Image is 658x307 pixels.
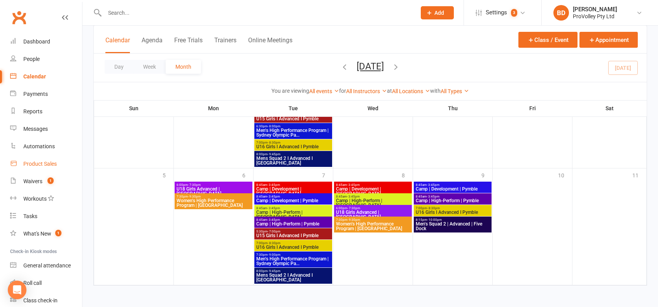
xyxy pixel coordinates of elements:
[10,208,82,225] a: Tasks
[10,68,82,85] a: Calendar
[23,196,47,202] div: Workouts
[10,257,82,274] a: General attendance kiosk mode
[23,143,55,149] div: Automations
[142,36,163,53] button: Agenda
[9,8,29,27] a: Clubworx
[346,88,387,94] a: All Instructors
[47,177,54,184] span: 1
[23,108,42,114] div: Reports
[481,168,492,181] div: 9
[256,141,331,144] span: 7:00pm
[347,218,360,222] span: - 9:30pm
[23,38,50,45] div: Dashboard
[10,190,82,208] a: Workouts
[430,88,441,94] strong: with
[415,218,490,222] span: 8:15pm
[10,120,82,138] a: Messages
[421,6,454,19] button: Add
[267,218,280,222] span: - 3:45pm
[413,100,493,116] th: Thu
[553,5,569,21] div: BD
[256,233,331,238] span: U15 Girls I Advanced I Pymble
[23,262,71,269] div: General attendance
[415,206,490,210] span: 7:00pm
[415,195,490,198] span: 8:45am
[174,36,203,53] button: Free Trials
[256,183,331,187] span: 8:45am
[256,269,331,273] span: 8:00pm
[23,280,42,286] div: Roll call
[256,198,331,203] span: Camp | Development | Pymble
[579,32,638,48] button: Appointment
[256,156,331,165] span: Mens Squad 2 I Advanced I [GEOGRAPHIC_DATA]
[256,257,331,266] span: Men's High Performance Program | Sydney Olympic Pa...
[10,85,82,103] a: Payments
[94,100,174,116] th: Sun
[339,88,346,94] strong: for
[256,206,331,210] span: 8:45am
[336,218,410,222] span: 7:30pm
[256,245,331,250] span: U16 Girls I Advanced I Pymble
[347,195,360,198] span: - 3:45pm
[23,178,42,184] div: Waivers
[486,4,507,21] span: Settings
[333,100,413,116] th: Wed
[102,7,411,18] input: Search...
[336,187,410,196] span: Camp | Development | [GEOGRAPHIC_DATA]
[10,274,82,292] a: Roll call
[256,128,331,137] span: Men's High Performance Program | Sydney Olympic Pa...
[518,32,577,48] button: Class / Event
[268,241,280,245] span: - 8:30pm
[188,195,201,198] span: - 9:30pm
[267,206,280,210] span: - 3:45pm
[347,206,360,210] span: - 7:30pm
[256,218,331,222] span: 8:45am
[256,273,331,282] span: Mens Squad 2 I Advanced I [GEOGRAPHIC_DATA]
[242,168,253,181] div: 6
[105,60,133,74] button: Day
[23,231,51,237] div: What's New
[387,88,392,94] strong: at
[256,241,331,245] span: 7:00pm
[10,155,82,173] a: Product Sales
[23,73,46,80] div: Calendar
[493,100,572,116] th: Fri
[10,225,82,243] a: What's New1
[176,183,251,187] span: 6:00pm
[415,198,490,203] span: Camp | High-Perform | Pymble
[336,222,410,231] span: Women’s High Performance Program | [GEOGRAPHIC_DATA]
[256,125,331,128] span: 6:30pm
[441,88,469,94] a: All Types
[10,33,82,50] a: Dashboard
[427,183,439,187] span: - 3:45pm
[427,218,442,222] span: - 10:00pm
[10,103,82,120] a: Reports
[214,36,236,53] button: Trainers
[176,187,251,196] span: U18 Girls Advanced | [GEOGRAPHIC_DATA]
[23,56,40,62] div: People
[336,206,410,210] span: 6:00pm
[133,60,166,74] button: Week
[256,230,331,233] span: 5:30pm
[256,222,331,226] span: Camp | High-Perform | Pymble
[415,210,490,215] span: U16 Girls I Advanced I Pymble
[268,125,280,128] span: - 8:00pm
[573,13,617,20] div: ProVolley Pty Ltd
[415,183,490,187] span: 8:45am
[572,100,647,116] th: Sat
[336,198,410,208] span: Camp | High-Perform | [GEOGRAPHIC_DATA]
[23,297,58,304] div: Class check-in
[347,183,360,187] span: - 3:45pm
[268,269,280,273] span: - 9:45pm
[322,168,333,181] div: 7
[10,50,82,68] a: People
[248,36,292,53] button: Online Meetings
[267,183,280,187] span: - 3:45pm
[166,60,201,74] button: Month
[267,195,280,198] span: - 3:45pm
[10,138,82,155] a: Automations
[55,230,61,236] span: 1
[256,187,331,196] span: Camp | Development | [GEOGRAPHIC_DATA]
[336,183,410,187] span: 8:45am
[163,168,173,181] div: 5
